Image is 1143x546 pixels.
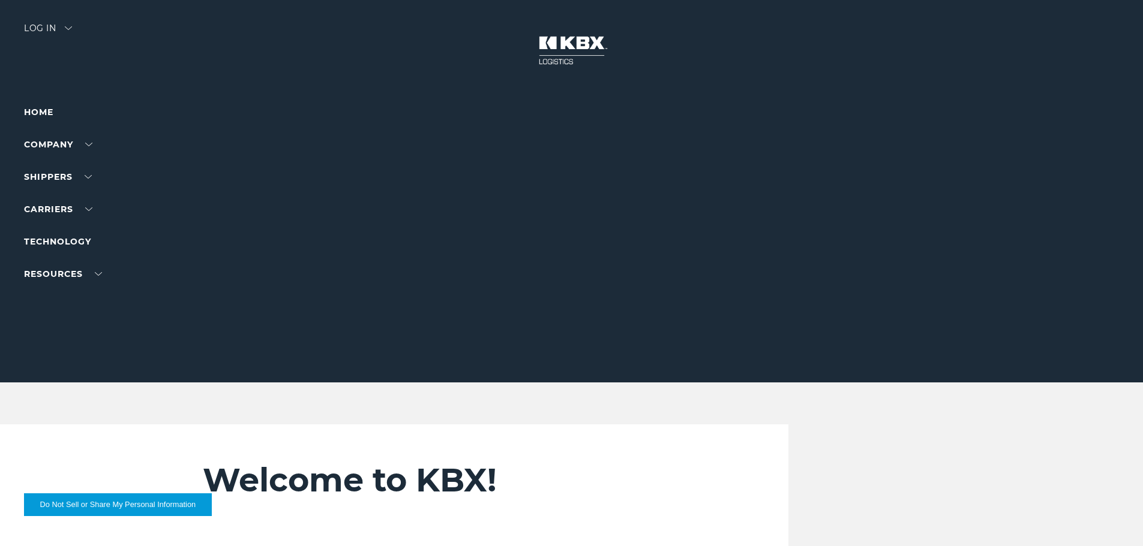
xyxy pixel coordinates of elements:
[24,204,92,215] a: Carriers
[24,171,92,182] a: SHIPPERS
[24,269,102,279] a: RESOURCES
[65,26,72,30] img: arrow
[24,24,72,41] div: Log in
[527,24,617,77] img: kbx logo
[24,493,212,516] button: Do Not Sell or Share My Personal Information
[203,460,717,500] h2: Welcome to KBX!
[24,139,92,150] a: Company
[24,236,91,247] a: Technology
[24,107,53,117] a: Home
